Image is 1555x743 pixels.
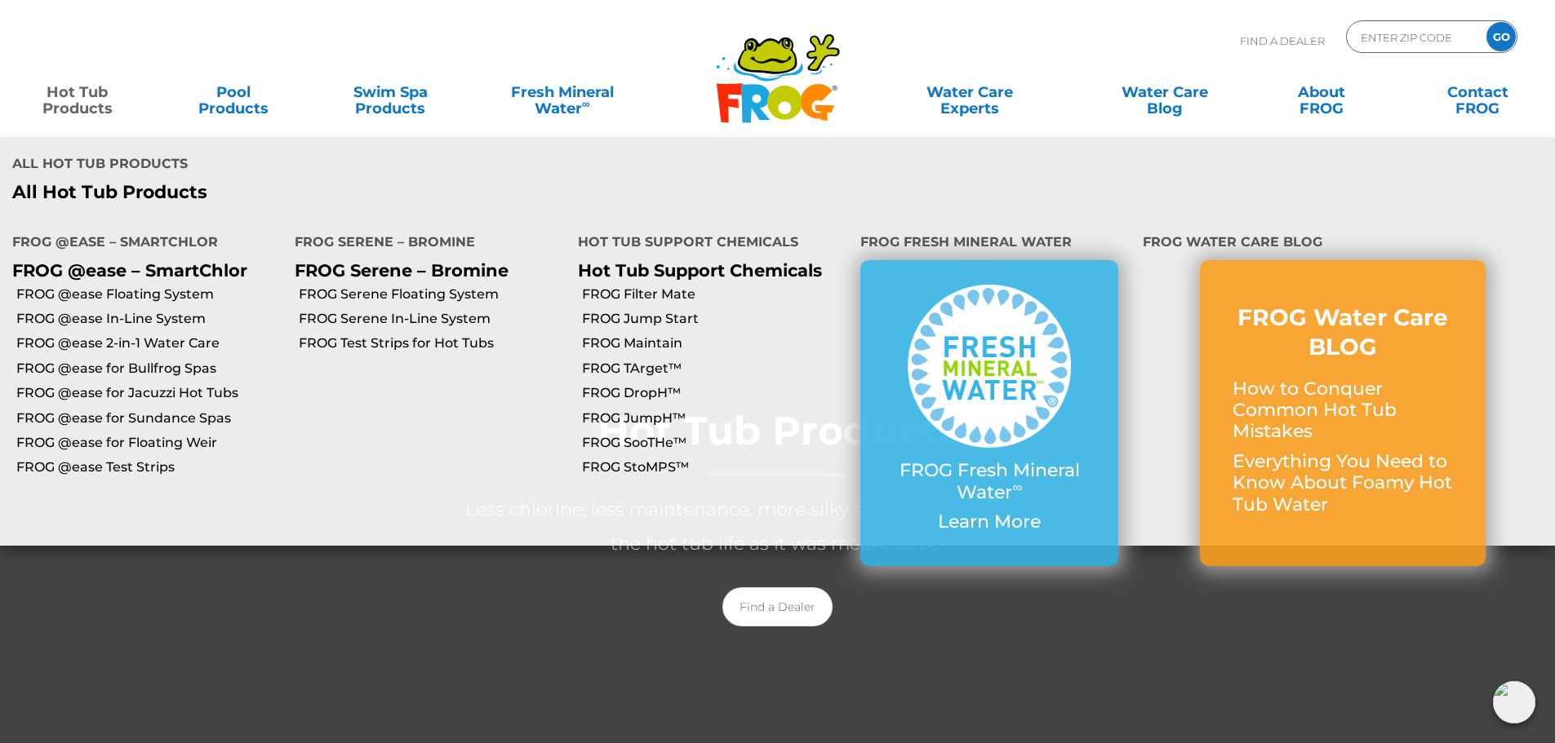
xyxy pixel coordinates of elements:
sup: ∞ [582,97,590,110]
a: FROG Serene In-Line System [299,310,565,328]
a: Water CareBlog [1104,76,1225,108]
a: FROG Filter Mate [582,285,848,303]
a: ContactFROG [1417,76,1539,108]
a: FROG @ease for Sundance Spas [16,409,282,427]
a: FROG @ease for Bullfrog Spas [16,360,282,378]
p: Everything You Need to Know About Foamy Hot Tub Water [1233,451,1453,515]
a: Hot TubProducts [16,76,138,108]
p: FROG Fresh Mineral Water [893,460,1086,503]
a: FROG @ease Floating System [16,285,282,303]
input: GO [1486,22,1516,51]
a: FROG TArget™ [582,360,848,378]
a: FROG @ease 2-in-1 Water Care [16,334,282,352]
a: FROG Jump Start [582,310,848,328]
a: AboutFROG [1260,76,1382,108]
img: openIcon [1493,681,1535,723]
a: FROG DropH™ [582,384,848,402]
h4: FROG Serene – Bromine [295,228,553,260]
p: How to Conquer Common Hot Tub Mistakes [1233,378,1453,443]
sup: ∞ [1012,479,1022,495]
h4: FROG @ease – SmartChlor [12,228,270,260]
p: Find A Dealer [1240,20,1325,61]
a: Hot Tub Support Chemicals [578,260,822,281]
a: FROG StoMPS™ [582,458,848,476]
h3: FROG Water Care BLOG [1233,303,1453,362]
h4: All Hot Tub Products [12,149,766,182]
a: FROG JumpH™ [582,409,848,427]
p: Learn More [893,511,1086,533]
input: Zip Code Form [1359,25,1469,49]
a: FROG Serene Floating System [299,285,565,303]
h4: Hot Tub Support Chemicals [578,228,836,260]
a: Fresh MineralWater∞ [486,76,638,108]
a: FROG SooTHe™ [582,434,848,452]
h4: FROG Fresh Mineral Water [860,228,1118,260]
a: FROG @ease for Floating Weir [16,434,282,452]
a: FROG Fresh Mineral Water∞ Learn More [893,285,1086,541]
a: Water CareExperts [871,76,1069,108]
a: FROG Maintain [582,334,848,352]
a: PoolProducts [173,76,295,108]
a: FROG Water Care BLOG How to Conquer Common Hot Tub Mistakes Everything You Need to Know About Foa... [1233,303,1453,524]
a: FROG @ease Test Strips [16,458,282,476]
a: FROG @ease In-Line System [16,310,282,328]
a: FROG @ease for Jacuzzi Hot Tubs [16,384,282,402]
a: Swim SpaProducts [330,76,451,108]
a: All Hot Tub Products [12,182,766,203]
h4: FROG Water Care Blog [1143,228,1543,260]
a: Find a Dealer [722,587,833,626]
p: FROG Serene – Bromine [295,260,553,281]
a: FROG Test Strips for Hot Tubs [299,334,565,352]
p: FROG @ease – SmartChlor [12,260,270,281]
